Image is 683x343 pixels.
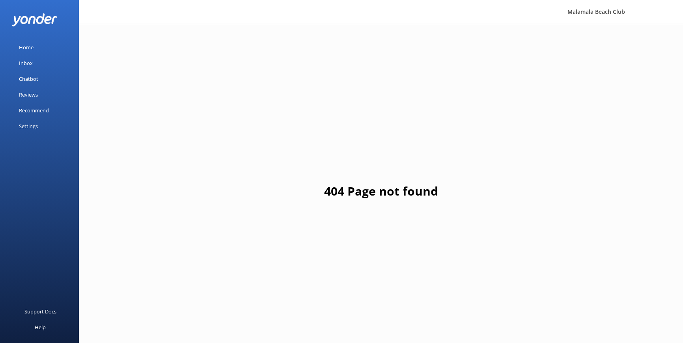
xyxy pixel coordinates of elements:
div: Settings [19,118,38,134]
img: yonder-white-logo.png [12,13,57,26]
div: Reviews [19,87,38,103]
div: Home [19,39,34,55]
h1: 404 Page not found [324,182,438,201]
div: Help [35,319,46,335]
div: Support Docs [24,304,56,319]
div: Chatbot [19,71,38,87]
span: Malamala Beach Club [567,8,625,15]
div: Recommend [19,103,49,118]
div: Inbox [19,55,33,71]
